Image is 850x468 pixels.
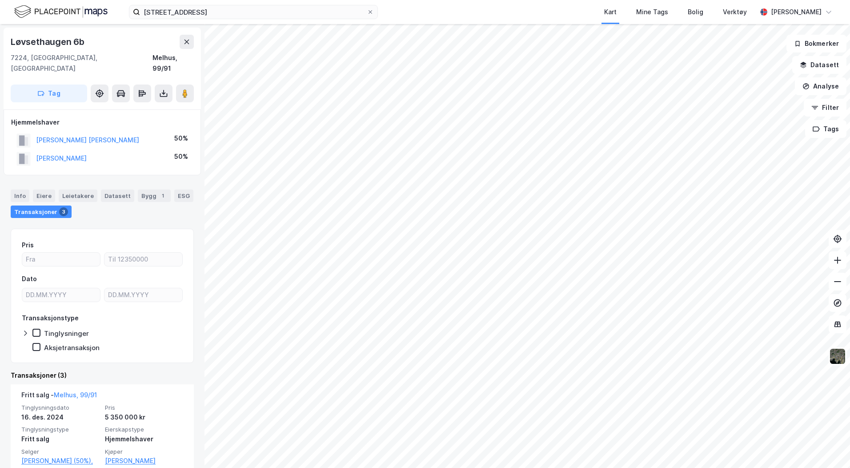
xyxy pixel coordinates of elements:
span: Tinglysningstype [21,426,100,433]
button: Bokmerker [786,35,846,52]
div: 1 [158,191,167,200]
div: Fritt salg [21,434,100,444]
div: Hjemmelshaver [105,434,183,444]
div: 50% [174,133,188,144]
div: Dato [22,274,37,284]
div: Info [11,190,29,202]
input: DD.MM.YYYY [104,288,182,302]
div: Tinglysninger [44,329,89,338]
div: ESG [174,190,193,202]
input: Fra [22,253,100,266]
span: Tinglysningsdato [21,404,100,412]
div: 50% [174,151,188,162]
a: Melhus, 99/91 [54,391,97,399]
button: Filter [804,99,846,117]
a: [PERSON_NAME] (50%), [21,456,100,466]
div: Fritt salg - [21,390,97,404]
div: Hjemmelshaver [11,117,193,128]
div: Verktøy [723,7,747,17]
div: 3 [59,207,68,216]
span: Eierskapstype [105,426,183,433]
div: Transaksjoner [11,206,72,218]
div: Kontrollprogram for chat [806,425,850,468]
button: Tag [11,85,87,102]
div: 5 350 000 kr [105,412,183,423]
div: [PERSON_NAME] [771,7,822,17]
div: Leietakere [59,190,97,202]
div: Kart [604,7,617,17]
div: Eiere [33,190,55,202]
input: DD.MM.YYYY [22,288,100,302]
img: 9k= [829,348,846,365]
div: Løvsethaugen 6b [11,35,86,49]
div: Transaksjoner (3) [11,370,194,381]
div: Mine Tags [636,7,668,17]
button: Datasett [792,56,846,74]
div: Melhus, 99/91 [152,52,194,74]
span: Kjøper [105,448,183,456]
div: Bygg [138,190,171,202]
div: Bolig [688,7,703,17]
div: Pris [22,240,34,250]
span: Selger [21,448,100,456]
iframe: Chat Widget [806,425,850,468]
div: Datasett [101,190,134,202]
input: Til 12350000 [104,253,182,266]
div: Transaksjonstype [22,313,79,323]
button: Tags [805,120,846,138]
span: Pris [105,404,183,412]
div: 16. des. 2024 [21,412,100,423]
img: logo.f888ab2527a4732fd821a326f86c7f29.svg [14,4,108,20]
input: Søk på adresse, matrikkel, gårdeiere, leietakere eller personer [140,5,367,19]
div: Aksjetransaksjon [44,343,100,352]
div: 7224, [GEOGRAPHIC_DATA], [GEOGRAPHIC_DATA] [11,52,152,74]
button: Analyse [795,77,846,95]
